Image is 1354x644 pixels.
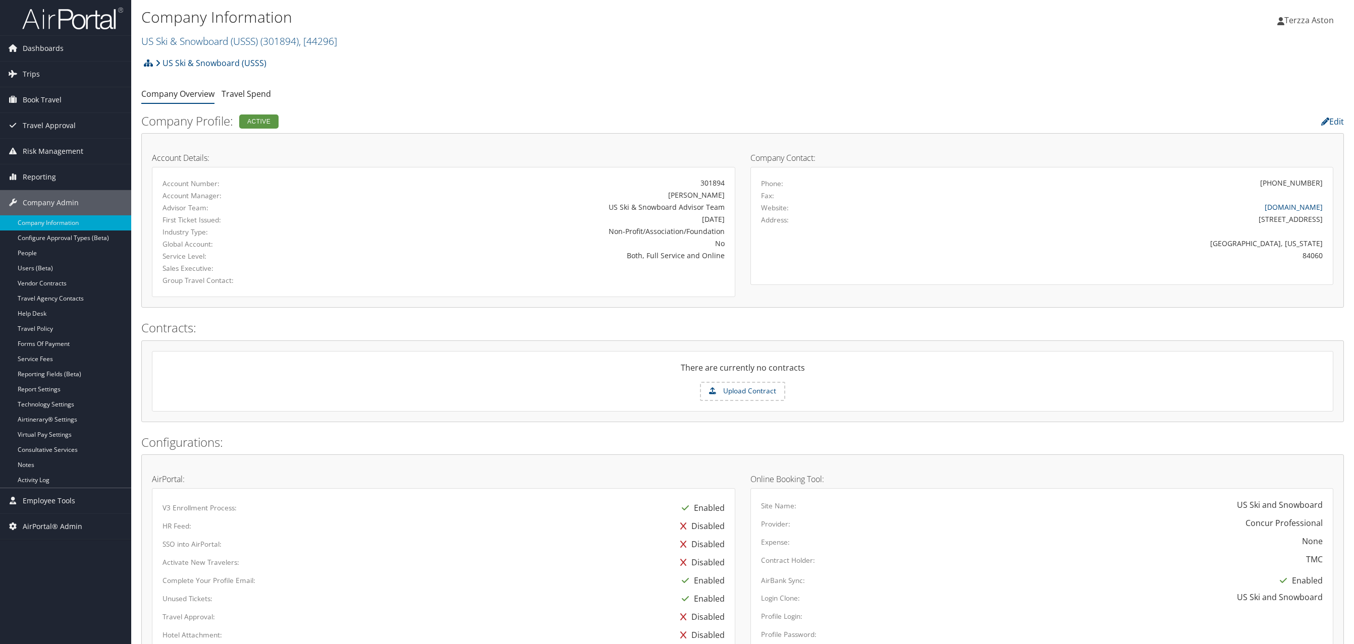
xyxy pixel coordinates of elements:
[22,7,123,30] img: airportal-logo.png
[1237,591,1323,603] div: US Ski and Snowboard
[141,88,214,99] a: Company Overview
[163,521,191,531] label: HR Feed:
[163,227,340,237] label: Industry Type:
[163,594,212,604] label: Unused Tickets:
[905,250,1323,261] div: 84060
[163,215,340,225] label: First Ticket Issued:
[675,517,725,535] div: Disabled
[23,113,76,138] span: Travel Approval
[1275,571,1323,590] div: Enabled
[23,488,75,513] span: Employee Tools
[163,630,222,640] label: Hotel Attachment:
[152,475,735,483] h4: AirPortal:
[141,434,1344,451] h2: Configurations:
[355,202,724,212] div: US Ski & Snowboard Advisor Team
[750,475,1334,483] h4: Online Booking Tool:
[761,519,790,529] label: Provider:
[675,626,725,644] div: Disabled
[299,34,337,48] span: , [ 44296 ]
[260,34,299,48] span: ( 301894 )
[677,571,725,590] div: Enabled
[163,179,340,189] label: Account Number:
[152,154,735,162] h4: Account Details:
[155,53,266,73] a: US Ski & Snowboard (USSS)
[905,238,1323,249] div: [GEOGRAPHIC_DATA], [US_STATE]
[1265,202,1323,212] a: [DOMAIN_NAME]
[163,191,340,201] label: Account Manager:
[761,191,774,201] label: Fax:
[761,215,789,225] label: Address:
[163,575,255,586] label: Complete Your Profile Email:
[355,190,724,200] div: [PERSON_NAME]
[163,275,340,285] label: Group Travel Contact:
[141,7,943,28] h1: Company Information
[761,629,817,639] label: Profile Password:
[141,112,938,130] h2: Company Profile:
[675,608,725,626] div: Disabled
[23,139,83,164] span: Risk Management
[23,36,64,61] span: Dashboards
[23,164,56,190] span: Reporting
[239,114,279,129] div: Active
[761,501,796,511] label: Site Name:
[675,553,725,571] div: Disabled
[152,362,1333,382] div: There are currently no contracts
[761,203,789,213] label: Website:
[23,514,82,539] span: AirPortal® Admin
[355,226,724,237] div: Non-Profit/Association/Foundation
[355,238,724,249] div: No
[163,239,340,249] label: Global Account:
[761,611,802,621] label: Profile Login:
[1284,15,1334,26] span: Terzza Aston
[163,203,340,213] label: Advisor Team:
[1277,5,1344,35] a: Terzza Aston
[163,612,215,622] label: Travel Approval:
[761,593,800,603] label: Login Clone:
[163,503,237,513] label: V3 Enrollment Process:
[355,214,724,224] div: [DATE]
[677,499,725,517] div: Enabled
[1306,553,1323,565] div: TMC
[701,383,784,400] label: Upload Contract
[222,88,271,99] a: Travel Spend
[141,319,1344,336] h2: Contracts:
[1260,178,1323,188] div: [PHONE_NUMBER]
[1245,517,1323,529] div: Concur Professional
[355,250,724,261] div: Both, Full Service and Online
[761,575,805,586] label: AirBank Sync:
[163,263,340,273] label: Sales Executive:
[750,154,1334,162] h4: Company Contact:
[761,555,815,565] label: Contract Holder:
[1302,535,1323,547] div: None
[905,214,1323,224] div: [STREET_ADDRESS]
[761,179,783,189] label: Phone:
[163,557,239,567] label: Activate New Travelers:
[23,190,79,215] span: Company Admin
[677,590,725,608] div: Enabled
[23,87,62,112] span: Book Travel
[1321,116,1344,127] a: Edit
[163,539,222,549] label: SSO into AirPortal:
[141,34,337,48] a: US Ski & Snowboard (USSS)
[23,62,40,87] span: Trips
[675,535,725,553] div: Disabled
[163,251,340,261] label: Service Level:
[761,537,790,547] label: Expense:
[1237,499,1323,511] div: US Ski and Snowboard
[355,178,724,188] div: 301894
